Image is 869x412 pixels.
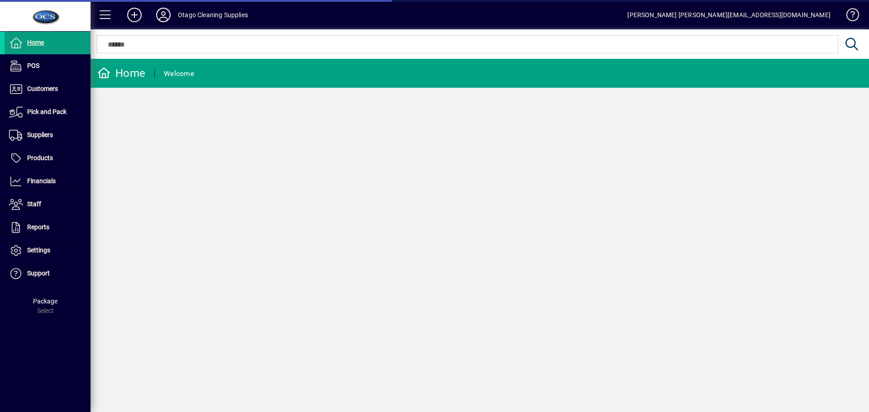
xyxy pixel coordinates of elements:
[120,7,149,23] button: Add
[5,239,91,262] a: Settings
[5,216,91,239] a: Reports
[27,108,67,115] span: Pick and Pack
[27,85,58,92] span: Customers
[27,246,50,254] span: Settings
[5,55,91,77] a: POS
[164,66,194,81] div: Welcome
[27,62,39,69] span: POS
[27,39,44,46] span: Home
[27,200,41,208] span: Staff
[178,8,248,22] div: Otago Cleaning Supplies
[5,262,91,285] a: Support
[33,298,57,305] span: Package
[27,270,50,277] span: Support
[27,131,53,138] span: Suppliers
[5,78,91,100] a: Customers
[5,193,91,216] a: Staff
[27,177,56,185] span: Financials
[97,66,145,81] div: Home
[27,154,53,161] span: Products
[5,170,91,193] a: Financials
[5,147,91,170] a: Products
[5,101,91,123] a: Pick and Pack
[149,7,178,23] button: Profile
[840,2,858,31] a: Knowledge Base
[627,8,831,22] div: [PERSON_NAME] [PERSON_NAME][EMAIL_ADDRESS][DOMAIN_NAME]
[27,223,49,231] span: Reports
[5,124,91,147] a: Suppliers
